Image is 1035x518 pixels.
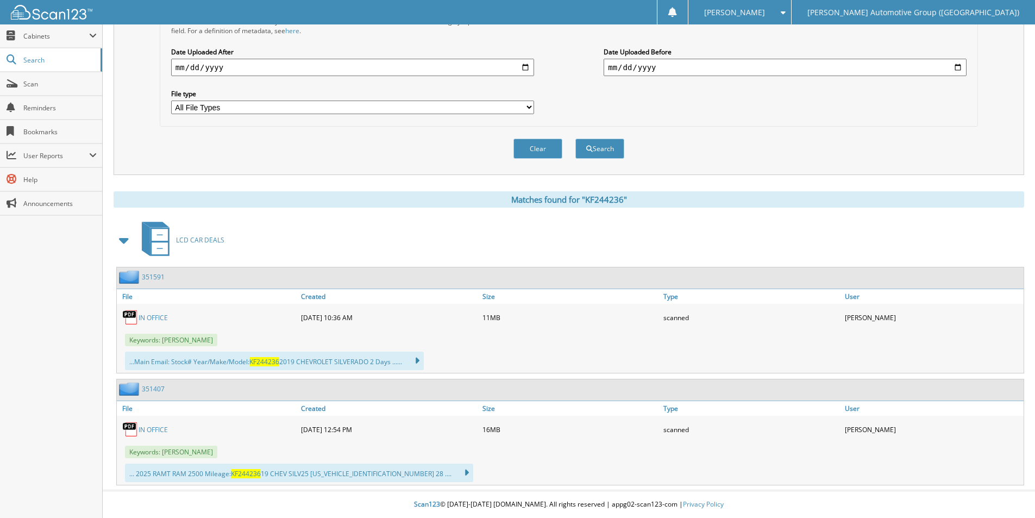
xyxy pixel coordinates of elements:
div: All metadata fields are searched by default. Select a cabinet with metadata to enable filtering b... [171,17,534,35]
img: scan123-logo-white.svg [11,5,92,20]
span: Search [23,55,95,65]
span: KF244236 [231,469,261,478]
div: [DATE] 12:54 PM [298,419,480,440]
a: User [842,289,1024,304]
span: Keywords: [PERSON_NAME] [125,334,217,346]
a: here [285,26,299,35]
a: File [117,401,298,416]
input: end [604,59,967,76]
div: Matches found for "KF244236" [114,191,1024,208]
span: User Reports [23,151,89,160]
div: © [DATE]-[DATE] [DOMAIN_NAME]. All rights reserved | appg02-scan123-com | [103,491,1035,518]
img: PDF.png [122,421,139,438]
img: folder2.png [119,382,142,396]
a: IN OFFICE [139,425,168,434]
a: User [842,401,1024,416]
span: Scan [23,79,97,89]
button: Search [575,139,624,159]
div: ... 2025 RAMT RAM 2500 Mileage: 19 CHEV SILV25 [US_VEHICLE_IDENTIFICATION_NUMBER] 28 .... [125,464,473,482]
div: [PERSON_NAME] [842,307,1024,328]
div: scanned [661,307,842,328]
span: Scan123 [414,500,440,509]
a: Size [480,401,661,416]
a: Created [298,401,480,416]
div: ...Main Email: Stock# Year/Make/Model: 2019 CHEVROLET SILVERADO 2 Days ...... [125,352,424,370]
span: Cabinets [23,32,89,41]
span: [PERSON_NAME] [704,9,765,16]
a: Type [661,401,842,416]
a: Size [480,289,661,304]
span: LCD CAR DEALS [176,235,224,245]
span: KF244236 [249,357,279,366]
a: LCD CAR DEALS [135,219,224,261]
div: [DATE] 10:36 AM [298,307,480,328]
span: Bookmarks [23,127,97,136]
a: Privacy Policy [683,500,724,509]
label: Date Uploaded Before [604,47,967,57]
div: 11MB [480,307,661,328]
a: IN OFFICE [139,313,168,322]
input: start [171,59,534,76]
span: Help [23,175,97,184]
div: 16MB [480,419,661,440]
label: Date Uploaded After [171,47,534,57]
img: folder2.png [119,270,142,284]
div: scanned [661,419,842,440]
iframe: Chat Widget [981,466,1035,518]
span: Announcements [23,199,97,208]
img: PDF.png [122,309,139,326]
a: 351407 [142,384,165,394]
a: Type [661,289,842,304]
label: File type [171,89,534,98]
span: [PERSON_NAME] Automotive Group ([GEOGRAPHIC_DATA]) [807,9,1019,16]
a: File [117,289,298,304]
button: Clear [513,139,562,159]
span: Keywords: [PERSON_NAME] [125,446,217,458]
a: Created [298,289,480,304]
span: Reminders [23,103,97,113]
a: 351591 [142,272,165,282]
div: [PERSON_NAME] [842,419,1024,440]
